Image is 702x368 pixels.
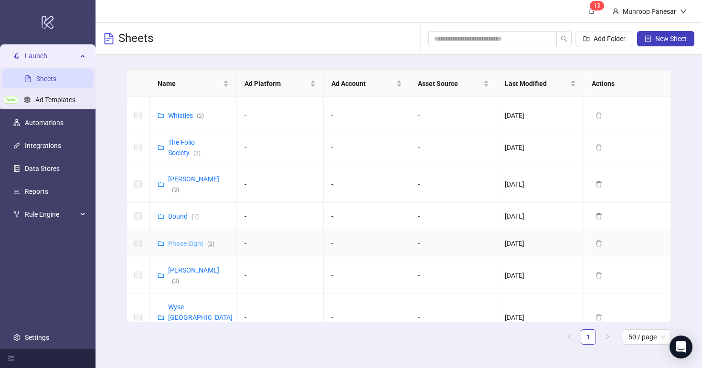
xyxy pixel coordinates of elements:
[324,230,411,257] td: -
[594,2,597,9] span: 1
[497,203,584,230] td: [DATE]
[237,166,324,203] td: -
[596,181,602,188] span: delete
[197,113,204,119] span: ( 2 )
[331,78,395,89] span: Ad Account
[207,241,214,247] span: ( 2 )
[168,175,219,193] a: [PERSON_NAME](3)
[497,166,584,203] td: [DATE]
[410,129,497,166] td: -
[158,213,164,220] span: folder
[497,129,584,166] td: [DATE]
[497,102,584,129] td: [DATE]
[680,8,687,15] span: down
[410,230,497,257] td: -
[237,129,324,166] td: -
[584,71,671,97] th: Actions
[172,278,179,284] span: ( 3 )
[505,78,568,89] span: Last Modified
[645,35,651,42] span: plus-square
[670,336,692,358] div: Open Intercom Messenger
[588,8,595,14] span: bell
[324,71,411,97] th: Ad Account
[237,294,324,341] td: -
[596,112,602,119] span: delete
[158,240,164,247] span: folder
[562,329,577,345] li: Previous Page
[168,138,201,157] a: The Folio Society(2)
[172,187,179,193] span: ( 3 )
[193,150,201,157] span: ( 2 )
[237,102,324,129] td: -
[562,329,577,345] button: left
[600,329,615,345] li: Next Page
[158,112,164,119] span: folder
[410,294,497,341] td: -
[596,314,602,321] span: delete
[25,205,77,224] span: Rule Engine
[581,329,596,345] li: 1
[596,240,602,247] span: delete
[25,119,64,126] a: Automations
[324,129,411,166] td: -
[25,46,77,65] span: Launch
[25,188,48,195] a: Reports
[324,294,411,341] td: -
[605,334,610,339] span: right
[410,166,497,203] td: -
[596,144,602,151] span: delete
[36,75,56,83] a: Sheets
[158,78,221,89] span: Name
[25,165,60,172] a: Data Stores
[628,330,665,344] span: 50 / page
[581,330,596,344] a: 1
[324,257,411,294] td: -
[590,1,604,11] sup: 13
[619,6,680,17] div: Munroop Panesar
[25,334,49,341] a: Settings
[655,35,687,42] span: New Sheet
[637,31,694,46] button: New Sheet
[418,78,481,89] span: Asset Source
[497,294,584,341] td: [DATE]
[25,142,61,149] a: Integrations
[410,71,497,97] th: Asset Source
[566,334,572,339] span: left
[245,78,308,89] span: Ad Platform
[150,71,237,97] th: Name
[237,230,324,257] td: -
[575,31,633,46] button: Add Folder
[168,240,214,247] a: Phase Eight(2)
[497,230,584,257] td: [DATE]
[597,2,600,9] span: 3
[561,35,567,42] span: search
[158,272,164,279] span: folder
[168,266,219,284] a: [PERSON_NAME](3)
[118,31,153,46] h3: Sheets
[35,96,75,104] a: Ad Templates
[623,329,671,345] div: Page Size
[168,212,199,220] a: Bound(1)
[158,181,164,188] span: folder
[596,272,602,279] span: delete
[237,203,324,230] td: -
[410,257,497,294] td: -
[158,144,164,151] span: folder
[594,35,626,42] span: Add Folder
[158,314,164,321] span: folder
[103,33,115,44] span: file-text
[13,53,20,59] span: rocket
[324,203,411,230] td: -
[596,213,602,220] span: delete
[237,257,324,294] td: -
[8,355,14,362] span: menu-fold
[168,303,233,332] a: Wyse [GEOGRAPHIC_DATA](1)
[13,211,20,218] span: fork
[410,102,497,129] td: -
[497,257,584,294] td: [DATE]
[497,71,584,97] th: Last Modified
[410,203,497,230] td: -
[600,329,615,345] button: right
[191,213,199,220] span: ( 1 )
[168,112,204,119] a: Whistles(2)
